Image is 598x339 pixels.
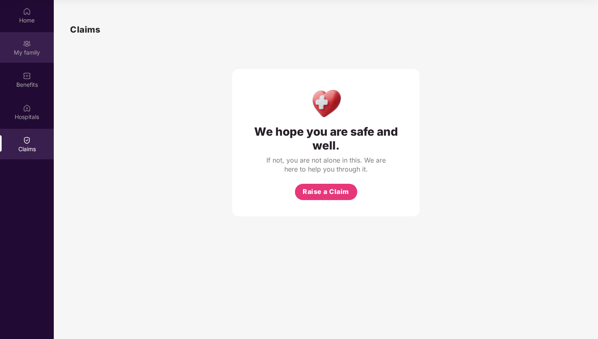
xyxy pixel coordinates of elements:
img: svg+xml;base64,PHN2ZyBpZD0iQmVuZWZpdHMiIHhtbG5zPSJodHRwOi8vd3d3LnczLm9yZy8yMDAwL3N2ZyIgd2lkdGg9Ij... [23,72,31,80]
div: We hope you are safe and well. [248,125,403,152]
img: svg+xml;base64,PHN2ZyBpZD0iSG9zcGl0YWxzIiB4bWxucz0iaHR0cDovL3d3dy53My5vcmcvMjAwMC9zdmciIHdpZHRoPS... [23,104,31,112]
img: svg+xml;base64,PHN2ZyBpZD0iQ2xhaW0iIHhtbG5zPSJodHRwOi8vd3d3LnczLm9yZy8yMDAwL3N2ZyIgd2lkdGg9IjIwIi... [23,136,31,144]
div: If not, you are not alone in this. We are here to help you through it. [265,156,387,174]
img: svg+xml;base64,PHN2ZyBpZD0iSG9tZSIgeG1sbnM9Imh0dHA6Ly93d3cudzMub3JnLzIwMDAvc3ZnIiB3aWR0aD0iMjAiIG... [23,7,31,15]
button: Raise a Claim [295,184,357,200]
span: Raise a Claim [303,187,349,197]
h1: Claims [70,23,100,36]
img: Health Care [308,85,344,121]
img: svg+xml;base64,PHN2ZyB3aWR0aD0iMjAiIGhlaWdodD0iMjAiIHZpZXdCb3g9IjAgMCAyMCAyMCIgZmlsbD0ibm9uZSIgeG... [23,40,31,48]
